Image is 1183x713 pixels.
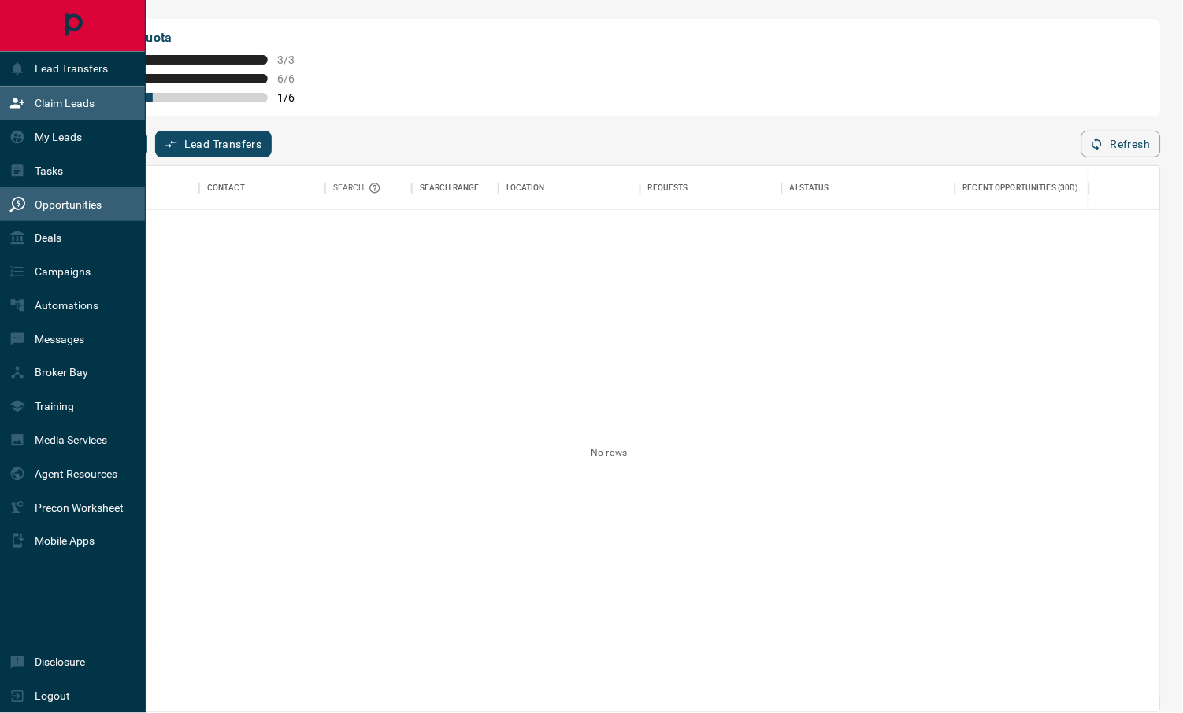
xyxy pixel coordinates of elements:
[207,166,245,210] div: Contact
[506,166,545,210] div: Location
[640,166,782,210] div: Requests
[782,166,955,210] div: AI Status
[955,166,1113,210] div: Recent Opportunities (30d)
[648,166,688,210] div: Requests
[277,72,312,85] span: 6 / 6
[412,166,499,210] div: Search Range
[420,166,480,210] div: Search Range
[85,28,312,47] p: My Daily Quota
[277,54,312,66] span: 3 / 3
[499,166,640,210] div: Location
[790,166,829,210] div: AI Status
[57,166,199,210] div: Name
[333,166,385,210] div: Search
[199,166,325,210] div: Contact
[277,91,312,104] span: 1 / 6
[1081,131,1161,157] button: Refresh
[963,166,1079,210] div: Recent Opportunities (30d)
[155,131,273,157] button: Lead Transfers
